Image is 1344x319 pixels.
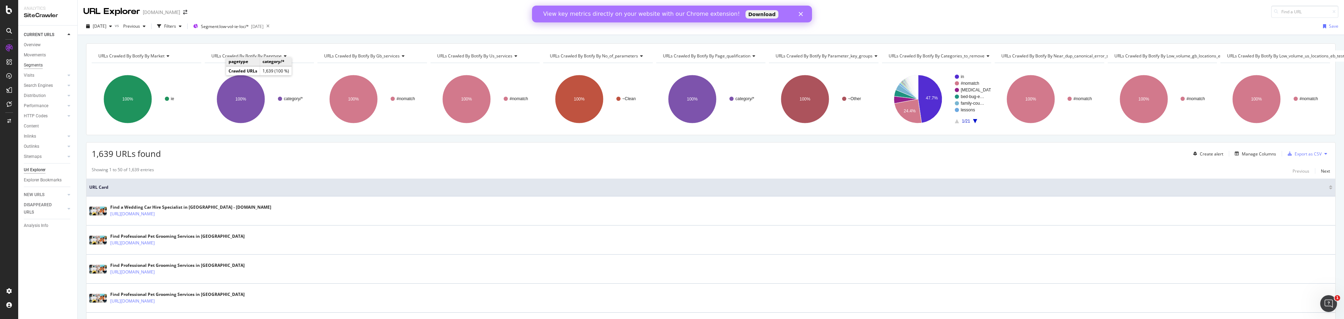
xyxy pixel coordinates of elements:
a: Outlinks [24,143,65,150]
text: #nomatch [1300,96,1318,101]
div: Showing 1 to 50 of 1,639 entries [92,167,154,175]
svg: A chart. [995,69,1104,130]
a: [URL][DOMAIN_NAME] [110,298,155,305]
span: vs [115,22,120,28]
h4: URLs Crawled By Botify By gb_services [323,50,421,62]
h4: URLs Crawled By Botify By near_dup_canonical_error_sample [1000,50,1131,62]
button: Export as CSV [1285,148,1322,159]
svg: A chart. [882,69,991,130]
div: Movements [24,51,46,59]
div: Inlinks [24,133,36,140]
img: main image [89,265,107,273]
text: ie [171,96,174,101]
div: A chart. [656,69,766,130]
text: #nomatch [397,96,415,101]
h4: URLs Crawled By Botify By low_volume_gb_locations_eb_test [1113,50,1242,62]
div: Content [24,123,39,130]
span: URLs Crawled By Botify By market [98,53,164,59]
div: SiteCrawler [24,12,72,20]
svg: A chart. [543,69,653,130]
h4: URLs Crawled By Botify By market [97,50,195,62]
div: Search Engines [24,82,53,89]
div: Analytics [24,6,72,12]
a: [URL][DOMAIN_NAME] [110,240,155,247]
svg: A chart. [769,69,878,130]
input: Find a URL [1271,6,1338,18]
a: Explorer Bookmarks [24,176,72,184]
span: URLs Crawled By Botify By low_volume_gb_locations_eb_test [1114,53,1232,59]
svg: A chart. [430,69,540,130]
button: Previous [120,21,148,32]
a: Movements [24,51,72,59]
span: URLs Crawled By Botify By us_services [437,53,512,59]
div: A chart. [92,69,201,130]
a: Url Explorer [24,166,72,174]
text: 100% [574,97,585,102]
svg: A chart. [317,69,427,130]
text: 100% [1025,97,1036,102]
a: Search Engines [24,82,65,89]
div: DISAPPEARED URLS [24,201,59,216]
span: URLs Crawled By Botify By no_of_parameters [550,53,638,59]
td: pagetype [226,57,260,66]
div: Export as CSV [1295,151,1322,157]
text: 100% [461,97,472,102]
div: Find a Wedding Car Hire Specialist in [GEOGRAPHIC_DATA] - [DOMAIN_NAME] [110,204,271,210]
td: category/* [260,57,292,66]
button: Segment:low-vol-ie-loc/*[DATE] [190,21,264,32]
span: Segment: low-vol-ie-loc/* [201,23,249,29]
text: ~Clean [622,96,636,101]
div: Distribution [24,92,46,99]
h4: URLs Crawled By Botify By no_of_parameters [548,50,649,62]
div: URL Explorer [83,6,140,18]
text: #nomatch [961,81,979,86]
svg: A chart. [205,69,314,130]
div: Find Professional Pet Grooming Services in [GEOGRAPHIC_DATA] [110,233,245,240]
text: 100% [348,97,359,102]
img: main image [89,294,107,303]
span: URLs Crawled By Botify By pagetype [211,53,282,59]
span: URLs Crawled By Botify By parameter_key_groups [776,53,873,59]
span: URL Card [89,184,1327,190]
div: arrow-right-arrow-left [183,10,187,15]
td: Crawled URLs [226,67,260,76]
div: Performance [24,102,48,110]
a: Overview [24,41,72,49]
text: #nomatch [510,96,528,101]
a: CURRENT URLS [24,31,65,39]
text: 47.7% [926,96,938,100]
a: Content [24,123,72,130]
a: DISAPPEARED URLS [24,201,65,216]
a: NEW URLS [24,191,65,199]
iframe: Intercom live chat [1320,295,1337,312]
span: URLs Crawled By Botify By page_qualification [663,53,750,59]
text: 100% [1138,97,1149,102]
svg: A chart. [1220,69,1330,130]
button: Filters [154,21,184,32]
text: 24.4% [904,109,916,113]
div: Create alert [1200,151,1223,157]
h4: URLs Crawled By Botify By us_services [436,50,534,62]
a: HTTP Codes [24,112,65,120]
div: Explorer Bookmarks [24,176,62,184]
text: 100% [800,97,811,102]
span: 2025 Oct. 9th [93,23,106,29]
text: category/* [284,96,303,101]
img: main image [89,236,107,244]
text: #nomatch [1186,96,1205,101]
a: Inlinks [24,133,65,140]
div: [DOMAIN_NAME] [143,9,180,16]
h4: URLs Crawled By Botify By categories_to_remove [887,50,995,62]
span: URLs Crawled By Botify By categories_to_remove [889,53,985,59]
svg: A chart. [1108,69,1217,130]
div: Segments [24,62,43,69]
a: Performance [24,102,65,110]
text: ~Other [848,96,861,101]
